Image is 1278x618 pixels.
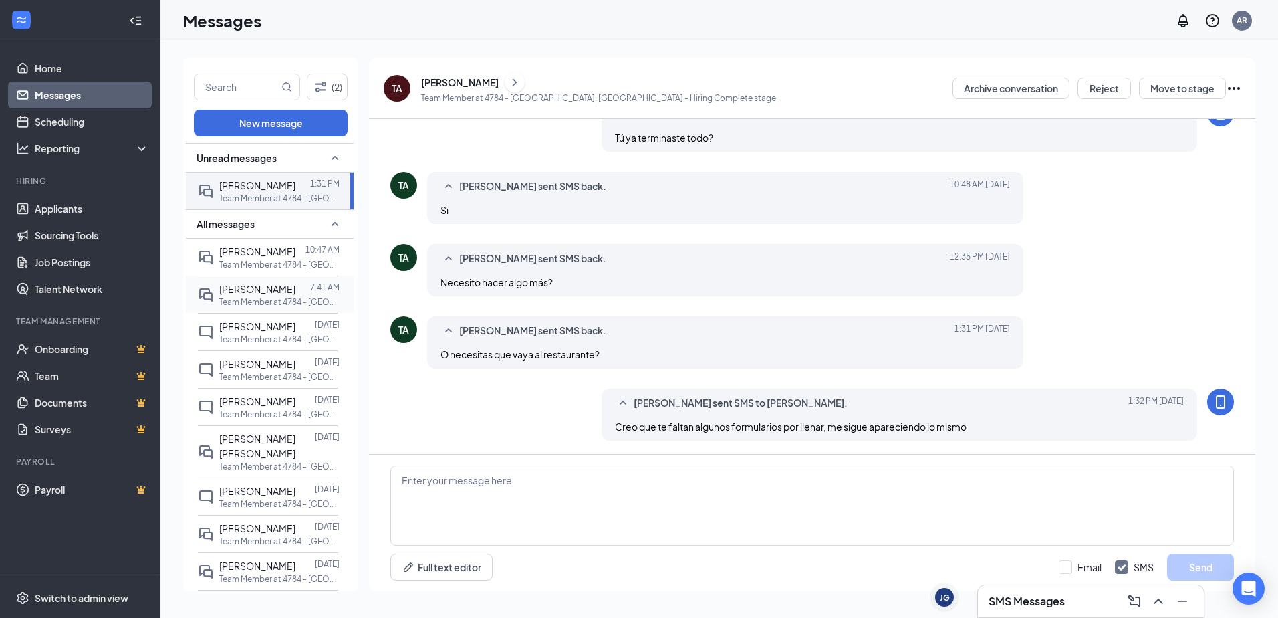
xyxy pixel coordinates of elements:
svg: SmallChevronUp [440,323,457,339]
a: Scheduling [35,108,149,135]
p: [DATE] [315,431,340,443]
svg: WorkstreamLogo [15,13,28,27]
button: ChevronUp [1148,591,1169,612]
p: Team Member at 4784 - [GEOGRAPHIC_DATA], [GEOGRAPHIC_DATA] - Hiring Complete stage [421,92,776,104]
p: [DATE] [315,558,340,570]
div: TA [398,179,409,192]
svg: DoubleChat [198,526,214,542]
p: [DATE] [315,521,340,532]
span: [PERSON_NAME] sent SMS to [PERSON_NAME]. [634,395,848,411]
div: TA [398,323,409,336]
svg: ChatInactive [198,399,214,415]
span: [PERSON_NAME] [219,179,295,191]
p: Team Member at 4784 - [GEOGRAPHIC_DATA], [GEOGRAPHIC_DATA] [219,573,340,585]
div: Payroll [16,456,146,468]
div: Hiring [16,175,146,187]
div: Team Management [16,316,146,327]
span: Si [440,204,449,216]
svg: MobileSms [1212,394,1229,410]
svg: SmallChevronUp [327,150,343,166]
span: [PERSON_NAME] [219,560,295,572]
button: Archive conversation [952,78,1069,99]
svg: MagnifyingGlass [281,82,292,92]
svg: ComposeMessage [1126,593,1142,609]
a: PayrollCrown [35,476,149,503]
a: Applicants [35,195,149,222]
a: TeamCrown [35,363,149,389]
svg: Filter [313,79,329,95]
p: 1:31 PM [310,178,340,189]
p: 7:41 AM [310,282,340,293]
input: Search [195,74,279,100]
div: [PERSON_NAME] [421,76,499,89]
span: Tú ya terminaste todo? [615,132,713,144]
svg: ChatInactive [198,489,214,505]
button: Minimize [1172,591,1193,612]
button: Reject [1077,78,1131,99]
svg: Notifications [1175,13,1191,29]
a: Messages [35,82,149,108]
svg: Minimize [1174,593,1190,609]
svg: Pen [402,560,415,574]
a: SurveysCrown [35,416,149,443]
svg: SmallChevronUp [615,395,631,411]
span: [PERSON_NAME] sent SMS back. [459,179,606,195]
button: ComposeMessage [1124,591,1145,612]
div: TA [398,251,409,264]
div: AR [1237,15,1247,26]
p: Team Member at 4784 - [GEOGRAPHIC_DATA], [GEOGRAPHIC_DATA] [219,461,340,472]
span: Creo que te faltan algunos formularios por llenar, me sigue apareciendo lo mismo [615,421,967,433]
button: Send [1167,554,1234,581]
button: New message [194,110,348,136]
svg: DoubleChat [198,444,214,460]
span: [DATE] 1:32 PM [1128,395,1184,411]
p: [DATE] [315,394,340,405]
svg: Analysis [16,142,29,155]
a: DocumentsCrown [35,389,149,416]
svg: Settings [16,591,29,605]
p: [DATE] [315,356,340,368]
p: [DATE] [315,484,340,495]
p: Team Member at 4784 - [GEOGRAPHIC_DATA], [GEOGRAPHIC_DATA] [219,536,340,547]
svg: Collapse [129,14,142,27]
div: Switch to admin view [35,591,128,605]
svg: Ellipses [1226,80,1242,96]
p: Team Member at 4784 - [GEOGRAPHIC_DATA], [GEOGRAPHIC_DATA] [219,371,340,383]
div: TA [392,82,402,95]
a: OnboardingCrown [35,336,149,363]
span: Necesito hacer algo más? [440,276,553,288]
span: [PERSON_NAME] sent SMS back. [459,323,606,339]
span: [DATE] 12:35 PM [950,251,1010,267]
p: Team Member at 4784 - [GEOGRAPHIC_DATA], [GEOGRAPHIC_DATA] [219,334,340,345]
span: [PERSON_NAME] [219,395,295,407]
button: ChevronRight [505,72,525,92]
a: Home [35,55,149,82]
span: [DATE] 10:48 AM [950,179,1010,195]
p: [DATE] [315,319,340,330]
p: 10:47 AM [305,244,340,255]
button: Move to stage [1139,78,1226,99]
span: Unread messages [197,151,277,165]
span: All messages [197,217,255,231]
span: [PERSON_NAME] sent SMS back. [459,251,606,267]
span: [PERSON_NAME] [PERSON_NAME] [219,433,295,459]
svg: ChevronRight [508,74,521,90]
svg: DoubleChat [198,287,214,303]
span: [PERSON_NAME] [219,283,295,295]
a: Sourcing Tools [35,222,149,249]
svg: ChatInactive [198,362,214,378]
svg: DoubleChat [198,564,214,580]
svg: DoubleChat [198,249,214,266]
span: [PERSON_NAME] [219,320,295,332]
svg: SmallChevronUp [440,251,457,267]
span: [PERSON_NAME] [219,522,295,534]
p: Team Member at 4784 - [GEOGRAPHIC_DATA], [GEOGRAPHIC_DATA] [219,193,340,204]
p: Team Member at 4784 - [GEOGRAPHIC_DATA], [GEOGRAPHIC_DATA] [219,296,340,308]
a: Job Postings [35,249,149,276]
button: Full text editorPen [390,554,493,581]
span: [PERSON_NAME] [219,245,295,257]
svg: DoubleChat [198,183,214,199]
svg: SmallChevronUp [440,179,457,195]
svg: QuestionInfo [1204,13,1221,29]
svg: SmallChevronUp [327,216,343,232]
